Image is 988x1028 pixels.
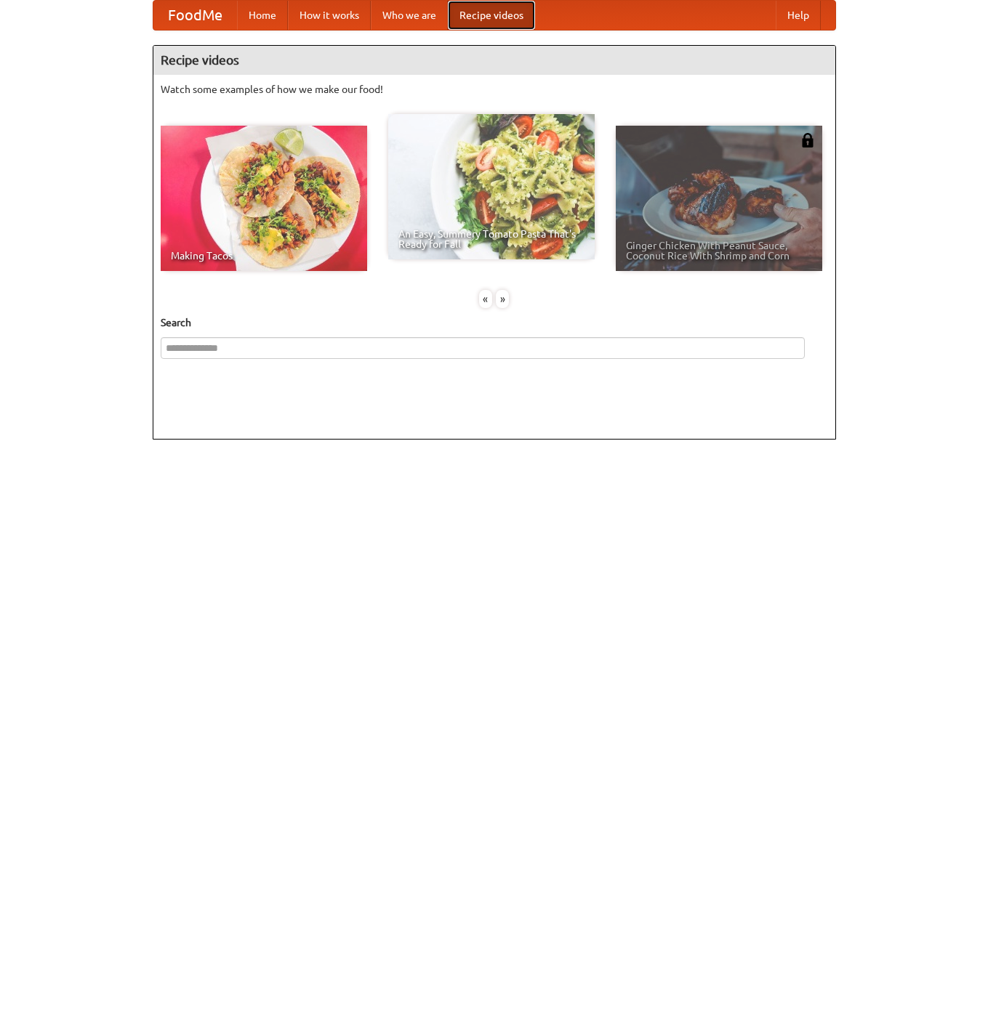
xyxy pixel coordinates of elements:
a: FoodMe [153,1,237,30]
span: Making Tacos [171,251,357,261]
a: How it works [288,1,371,30]
a: An Easy, Summery Tomato Pasta That's Ready for Fall [388,114,595,259]
a: Making Tacos [161,126,367,271]
h5: Search [161,315,828,330]
div: » [496,290,509,308]
a: Who we are [371,1,448,30]
a: Recipe videos [448,1,535,30]
a: Home [237,1,288,30]
h4: Recipe videos [153,46,835,75]
div: « [479,290,492,308]
a: Help [776,1,821,30]
p: Watch some examples of how we make our food! [161,82,828,97]
img: 483408.png [800,133,815,147]
span: An Easy, Summery Tomato Pasta That's Ready for Fall [398,229,585,249]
